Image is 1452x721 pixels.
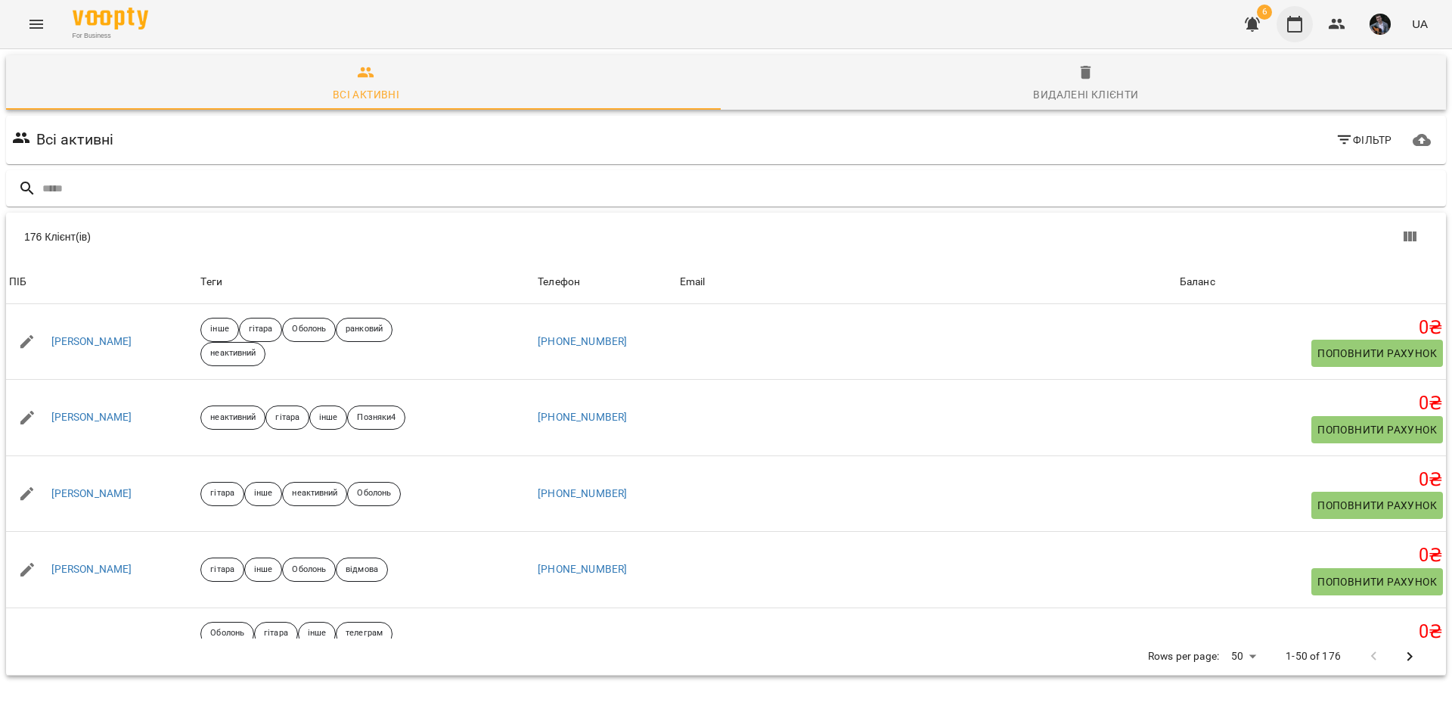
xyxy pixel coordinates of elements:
[1391,639,1428,675] button: Next Page
[1180,544,1443,567] h5: 0 ₴
[200,318,238,342] div: інше
[346,323,383,336] p: ранковий
[24,229,741,244] div: 176 Клієнт(ів)
[538,273,580,291] div: Телефон
[1180,273,1215,291] div: Баланс
[538,273,673,291] span: Телефон
[1225,645,1261,667] div: 50
[1180,273,1215,291] div: Sort
[336,622,392,646] div: телеграм
[1317,344,1437,362] span: Поповнити рахунок
[51,486,132,502] a: [PERSON_NAME]
[292,487,337,500] p: неактивний
[200,558,244,582] div: гітара
[1370,14,1391,35] img: d409717b2cc07cfe90b90e756120502c.jpg
[336,558,388,582] div: відмова
[1148,649,1219,664] p: Rows per page:
[680,273,706,291] div: Sort
[264,627,288,640] p: гітара
[336,318,392,342] div: ранковий
[319,412,337,424] p: інше
[200,406,265,430] div: неактивний
[51,334,132,350] a: [PERSON_NAME]
[680,273,706,291] div: Email
[249,323,273,336] p: гітара
[282,558,336,582] div: Оболонь
[1286,649,1341,664] p: 1-50 of 176
[1329,126,1398,154] button: Фільтр
[1180,316,1443,340] h5: 0 ₴
[1336,131,1392,149] span: Фільтр
[680,273,1174,291] span: Email
[1317,496,1437,514] span: Поповнити рахунок
[1180,620,1443,644] h5: 0 ₴
[308,627,326,640] p: інше
[1033,85,1138,104] div: Видалені клієнти
[200,482,244,506] div: гітара
[538,273,580,291] div: Sort
[357,487,391,500] p: Оболонь
[538,411,627,423] a: [PHONE_NUMBER]
[210,564,234,576] p: гітара
[73,8,148,30] img: Voopty Logo
[210,487,234,500] p: гітара
[1317,573,1437,591] span: Поповнити рахунок
[1257,5,1272,20] span: 6
[1317,421,1437,439] span: Поповнити рахунок
[244,482,282,506] div: інше
[347,406,405,430] div: Позняки4
[1180,273,1443,291] span: Баланс
[1391,219,1428,255] button: Показати колонки
[292,564,326,576] p: Оболонь
[200,622,254,646] div: Оболонь
[1311,568,1443,595] button: Поповнити рахунок
[9,273,26,291] div: Sort
[254,487,272,500] p: інше
[36,128,114,151] h6: Всі активні
[538,563,627,575] a: [PHONE_NUMBER]
[265,406,309,430] div: гітара
[200,342,265,366] div: неактивний
[51,410,132,425] a: [PERSON_NAME]
[346,627,383,640] p: телеграм
[9,273,194,291] span: ПІБ
[1412,16,1428,32] span: UA
[309,406,347,430] div: інше
[1311,340,1443,367] button: Поповнити рахунок
[298,622,336,646] div: інше
[244,558,282,582] div: інше
[200,273,532,291] div: Теги
[210,323,228,336] p: інше
[1311,492,1443,519] button: Поповнити рахунок
[1406,10,1434,38] button: UA
[1180,468,1443,492] h5: 0 ₴
[538,335,627,347] a: [PHONE_NUMBER]
[292,323,326,336] p: Оболонь
[357,412,396,424] p: Позняки4
[275,412,299,424] p: гітара
[254,564,272,576] p: інше
[210,412,256,424] p: неактивний
[254,622,298,646] div: гітара
[239,318,283,342] div: гітара
[333,85,399,104] div: Всі активні
[1311,416,1443,443] button: Поповнити рахунок
[347,482,401,506] div: Оболонь
[73,31,148,41] span: For Business
[538,487,627,499] a: [PHONE_NUMBER]
[210,347,256,360] p: неактивний
[51,562,132,577] a: [PERSON_NAME]
[346,564,378,576] p: відмова
[9,273,26,291] div: ПІБ
[18,6,54,42] button: Menu
[210,627,244,640] p: Оболонь
[1180,392,1443,415] h5: 0 ₴
[6,213,1446,261] div: Table Toolbar
[282,482,347,506] div: неактивний
[282,318,336,342] div: Оболонь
